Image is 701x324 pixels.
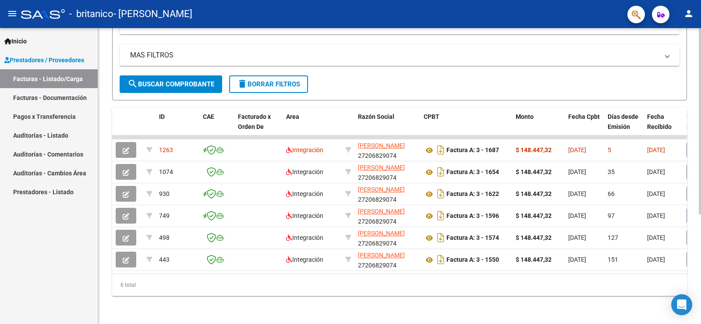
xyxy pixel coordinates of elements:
[286,146,323,153] span: Integración
[354,107,420,146] datatable-header-cell: Razón Social
[435,143,446,157] i: Descargar documento
[671,294,692,315] div: Open Intercom Messenger
[435,231,446,245] i: Descargar documento
[237,80,300,88] span: Borrar Filtros
[446,256,499,263] strong: Factura A: 3 - 1550
[69,4,113,24] span: - britanico
[516,113,534,120] span: Monto
[358,228,417,247] div: 27206829074
[358,142,405,149] span: [PERSON_NAME]
[647,190,665,197] span: [DATE]
[647,146,665,153] span: [DATE]
[446,169,499,176] strong: Factura A: 3 - 1654
[568,168,586,175] span: [DATE]
[113,4,192,24] span: - [PERSON_NAME]
[358,163,417,181] div: 27206829074
[159,234,170,241] span: 498
[159,168,173,175] span: 1074
[229,75,308,93] button: Borrar Filtros
[130,50,659,60] mat-panel-title: MAS FILTROS
[435,187,446,201] i: Descargar documento
[358,230,405,237] span: [PERSON_NAME]
[159,190,170,197] span: 930
[568,256,586,263] span: [DATE]
[516,212,552,219] strong: $ 148.447,32
[238,113,271,130] span: Facturado x Orden De
[435,209,446,223] i: Descargar documento
[608,212,615,219] span: 97
[286,256,323,263] span: Integración
[608,190,615,197] span: 66
[568,234,586,241] span: [DATE]
[647,168,665,175] span: [DATE]
[568,190,586,197] span: [DATE]
[127,80,214,88] span: Buscar Comprobante
[286,212,323,219] span: Integración
[237,78,248,89] mat-icon: delete
[420,107,512,146] datatable-header-cell: CPBT
[286,168,323,175] span: Integración
[446,213,499,220] strong: Factura A: 3 - 1596
[512,107,565,146] datatable-header-cell: Monto
[120,75,222,93] button: Buscar Comprobante
[156,107,199,146] datatable-header-cell: ID
[159,113,165,120] span: ID
[516,190,552,197] strong: $ 148.447,32
[565,107,604,146] datatable-header-cell: Fecha Cpbt
[159,256,170,263] span: 443
[7,8,18,19] mat-icon: menu
[608,146,611,153] span: 5
[644,107,683,146] datatable-header-cell: Fecha Recibido
[286,113,299,120] span: Area
[283,107,342,146] datatable-header-cell: Area
[446,191,499,198] strong: Factura A: 3 - 1622
[286,234,323,241] span: Integración
[199,107,234,146] datatable-header-cell: CAE
[516,256,552,263] strong: $ 148.447,32
[516,146,552,153] strong: $ 148.447,32
[608,234,618,241] span: 127
[446,147,499,154] strong: Factura A: 3 - 1687
[127,78,138,89] mat-icon: search
[516,234,552,241] strong: $ 148.447,32
[286,190,323,197] span: Integración
[608,113,638,130] span: Días desde Emisión
[604,107,644,146] datatable-header-cell: Días desde Emisión
[568,212,586,219] span: [DATE]
[358,250,417,269] div: 27206829074
[647,256,665,263] span: [DATE]
[647,234,665,241] span: [DATE]
[358,164,405,171] span: [PERSON_NAME]
[4,55,84,65] span: Prestadores / Proveedores
[358,113,394,120] span: Razón Social
[358,185,417,203] div: 27206829074
[159,146,173,153] span: 1263
[608,256,618,263] span: 151
[358,141,417,159] div: 27206829074
[424,113,439,120] span: CPBT
[435,165,446,179] i: Descargar documento
[358,208,405,215] span: [PERSON_NAME]
[608,168,615,175] span: 35
[4,36,27,46] span: Inicio
[112,274,687,296] div: 6 total
[358,252,405,259] span: [PERSON_NAME]
[159,212,170,219] span: 749
[568,146,586,153] span: [DATE]
[120,45,680,66] mat-expansion-panel-header: MAS FILTROS
[647,113,672,130] span: Fecha Recibido
[358,207,417,225] div: 27206829074
[446,235,499,242] strong: Factura A: 3 - 1574
[234,107,283,146] datatable-header-cell: Facturado x Orden De
[683,8,694,19] mat-icon: person
[358,186,405,193] span: [PERSON_NAME]
[435,253,446,267] i: Descargar documento
[568,113,600,120] span: Fecha Cpbt
[516,168,552,175] strong: $ 148.447,32
[203,113,214,120] span: CAE
[647,212,665,219] span: [DATE]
